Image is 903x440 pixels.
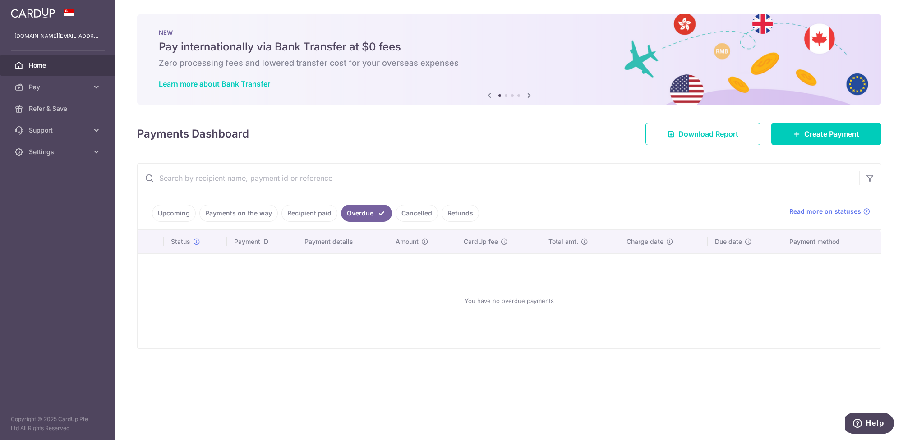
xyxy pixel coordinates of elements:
h6: Zero processing fees and lowered transfer cost for your overseas expenses [159,58,860,69]
span: Total amt. [548,237,578,246]
span: Create Payment [804,128,859,139]
span: Pay [29,82,88,92]
p: [DOMAIN_NAME][EMAIL_ADDRESS][DOMAIN_NAME] [14,32,101,41]
span: Charge date [627,237,663,246]
a: Refunds [442,205,479,222]
a: Payments on the way [199,205,278,222]
span: Status [171,237,190,246]
span: CardUp fee [464,237,498,246]
img: Bank transfer banner [137,14,881,105]
th: Payment details [297,230,388,253]
span: Support [29,126,88,135]
span: Amount [396,237,419,246]
a: Read more on statuses [789,207,870,216]
a: Create Payment [771,123,881,145]
input: Search by recipient name, payment id or reference [138,164,859,192]
th: Payment ID [227,230,297,253]
h5: Pay internationally via Bank Transfer at $0 fees [159,40,860,54]
span: Read more on statuses [789,207,861,216]
span: Due date [715,237,742,246]
img: CardUp [11,7,55,18]
div: You have no overdue payments [148,261,870,340]
span: Help [21,6,39,14]
p: NEW [159,29,860,36]
a: Download Report [645,123,760,145]
span: Download Report [678,128,738,139]
a: Recipient paid [281,205,337,222]
th: Payment method [782,230,881,253]
a: Learn more about Bank Transfer [159,79,270,88]
span: Refer & Save [29,104,88,113]
a: Overdue [341,205,392,222]
span: Settings [29,147,88,156]
span: Home [29,61,88,70]
h4: Payments Dashboard [137,126,249,142]
a: Cancelled [396,205,438,222]
a: Upcoming [152,205,196,222]
iframe: Opens a widget where you can find more information [845,413,894,435]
